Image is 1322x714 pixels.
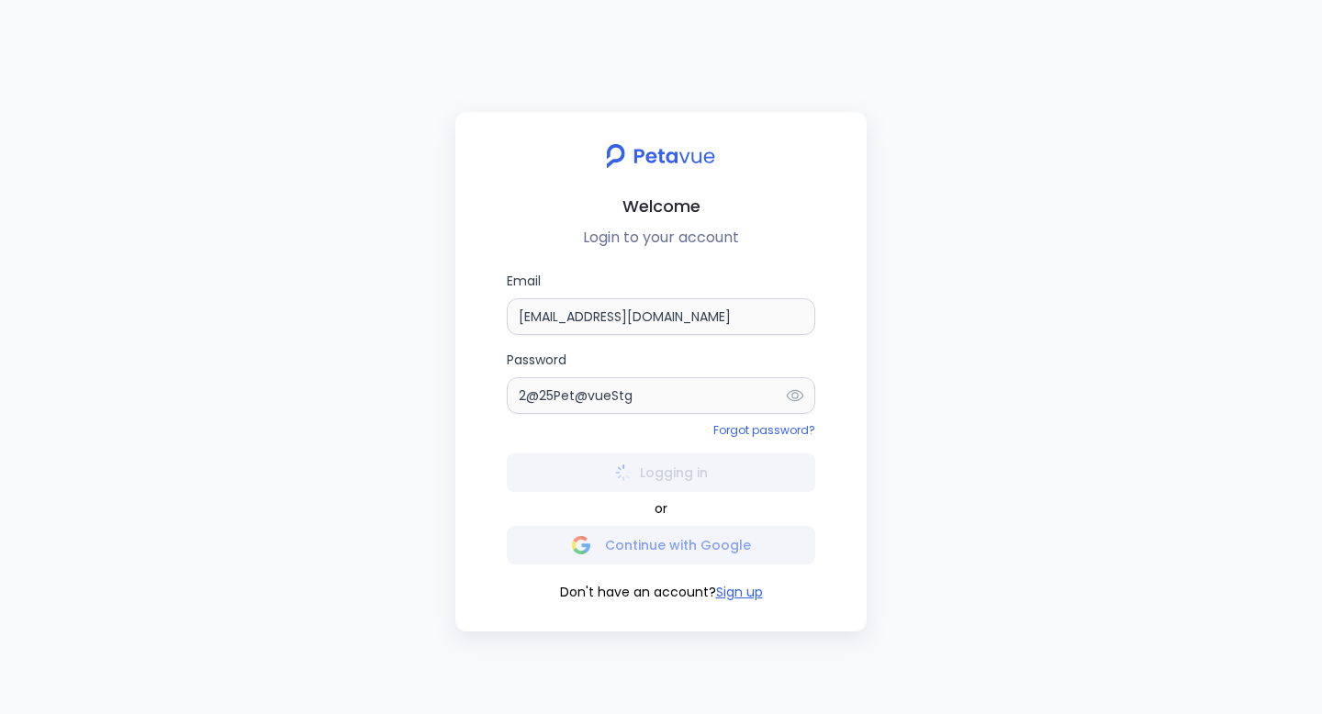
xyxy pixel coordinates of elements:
label: Email [507,271,815,335]
span: or [655,499,667,519]
input: Password [507,377,815,414]
input: Email [507,298,815,335]
span: Don't have an account? [560,583,716,602]
p: Login to your account [470,227,852,249]
a: Forgot password? [713,422,815,438]
label: Password [507,350,815,414]
h2: Welcome [470,193,852,219]
button: Sign up [716,583,763,602]
img: petavue logo [594,134,727,178]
